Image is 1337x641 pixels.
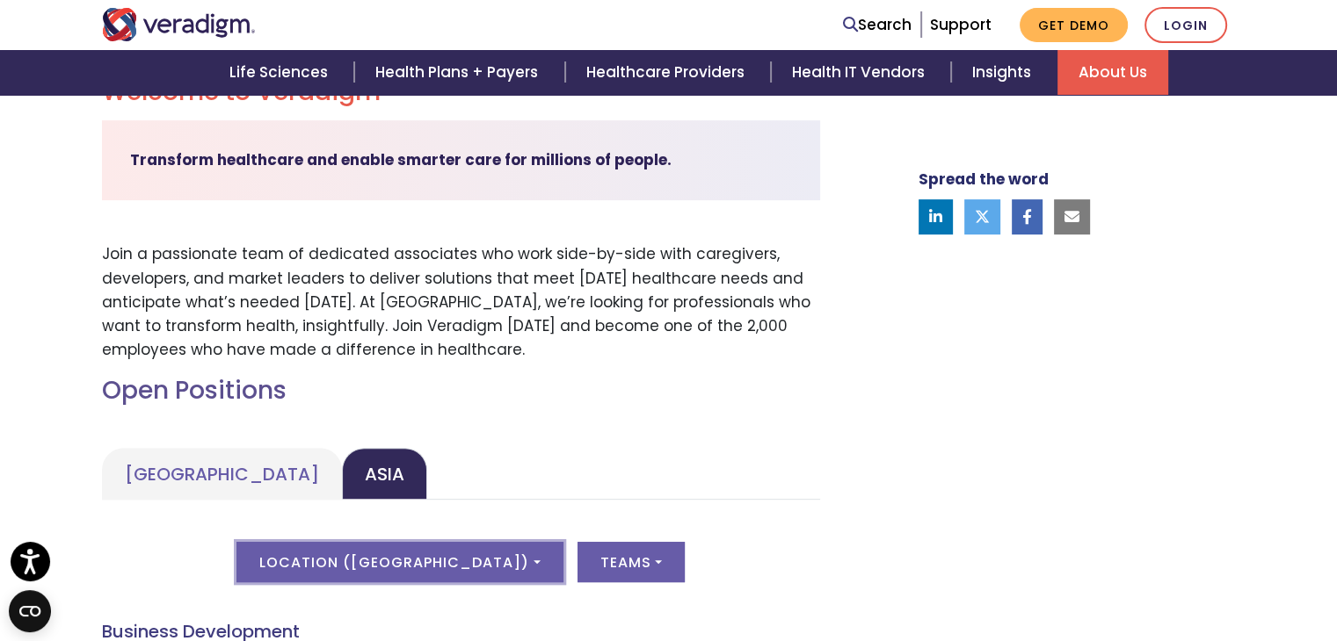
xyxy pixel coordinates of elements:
[342,448,427,500] a: Asia
[102,77,820,107] h2: Welcome to Veradigm
[930,14,992,35] a: Support
[1057,50,1168,95] a: About Us
[354,50,564,95] a: Health Plans + Payers
[102,376,820,406] h2: Open Positions
[236,542,563,582] button: Location ([GEOGRAPHIC_DATA])
[771,50,951,95] a: Health IT Vendors
[102,8,256,41] img: Veradigm logo
[1020,8,1128,42] a: Get Demo
[565,50,771,95] a: Healthcare Providers
[578,542,685,582] button: Teams
[102,242,820,362] p: Join a passionate team of dedicated associates who work side-by-side with caregivers, developers,...
[102,448,342,500] a: [GEOGRAPHIC_DATA]
[208,50,354,95] a: Life Sciences
[1144,7,1227,43] a: Login
[919,169,1049,190] strong: Spread the word
[9,590,51,632] button: Open CMP widget
[130,149,672,170] strong: Transform healthcare and enable smarter care for millions of people.
[843,13,912,37] a: Search
[951,50,1057,95] a: Insights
